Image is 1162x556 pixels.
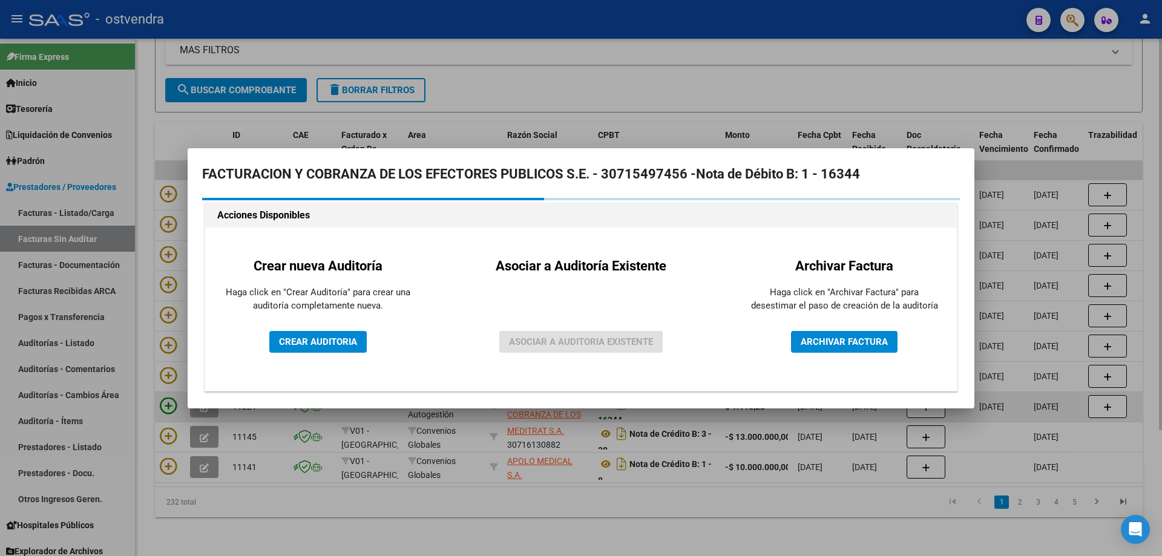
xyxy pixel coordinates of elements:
strong: Nota de Débito B: 1 - 16344 [696,166,860,182]
span: CREAR AUDITORIA [279,336,357,347]
span: ARCHIVAR FACTURA [801,336,888,347]
h1: Acciones Disponibles [217,208,945,223]
h2: FACTURACION Y COBRANZA DE LOS EFECTORES PUBLICOS S.E. - 30715497456 - [202,163,960,186]
button: ASOCIAR A AUDITORIA EXISTENTE [499,331,663,353]
p: Haga click en "Archivar Factura" para desestimar el paso de creación de la auditoría [750,286,938,313]
span: ASOCIAR A AUDITORIA EXISTENTE [509,336,653,347]
button: CREAR AUDITORIA [269,331,367,353]
h2: Archivar Factura [750,256,938,276]
div: Open Intercom Messenger [1121,515,1150,544]
button: ARCHIVAR FACTURA [791,331,898,353]
p: Haga click en "Crear Auditoría" para crear una auditoría completamente nueva. [224,286,412,313]
h2: Asociar a Auditoría Existente [496,256,666,276]
h2: Crear nueva Auditoría [224,256,412,276]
